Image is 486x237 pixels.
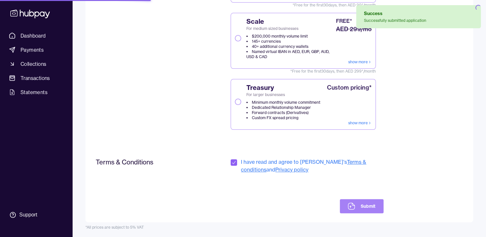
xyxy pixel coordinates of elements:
[246,39,334,44] li: 145+ currencies
[364,10,426,17] div: Success
[21,46,44,54] span: Payments
[336,25,372,34] div: AED 299/mo
[275,166,308,173] a: Privacy policy
[246,26,334,31] span: For medium sized businesses
[246,49,334,59] li: Named virtual IBAN in AED, EUR, GBP, AUD, USD & CAD
[246,110,320,115] li: Forward contracts (Derivatives)
[348,120,372,126] a: show more
[241,158,383,173] span: I have read and agree to [PERSON_NAME]'s and
[21,74,50,82] span: Transactions
[246,115,320,120] li: Custom FX spread pricing
[246,17,334,26] span: Scale
[246,105,320,110] li: Dedicated Relationship Manager
[21,88,48,96] span: Statements
[364,18,426,23] div: Successfully submitted application
[6,58,66,70] a: Collections
[6,30,66,41] a: Dashboard
[6,44,66,56] a: Payments
[19,211,37,218] div: Support
[246,100,320,105] li: Minimum monthly volume commitment
[85,225,473,230] div: *All prices are subject to 5% VAT
[21,32,46,39] span: Dashboard
[6,86,66,98] a: Statements
[6,208,66,222] a: Support
[246,44,334,49] li: 40+ additional currency wallets
[336,17,352,25] div: FREE*
[348,59,372,65] a: show more
[246,92,320,97] span: For larger businesses
[327,83,372,92] div: Custom pricing*
[235,99,241,105] button: TreasuryFor larger businessesMinimum monthly volume commitmentDedicated Relationship ManagerForwa...
[246,83,320,92] span: Treasury
[21,60,46,68] span: Collections
[340,199,383,213] button: Submit
[6,72,66,84] a: Transactions
[235,35,241,41] button: ScaleFor medium sized businesses$200,000 monthly volume limit145+ currencies40+ additional curren...
[246,34,334,39] li: $200,000 monthly volume limit
[231,3,376,8] span: *Free for the first 30 days, then AED 99*/month
[96,158,192,166] h2: Terms & Conditions
[231,69,376,74] span: *Free for the first 30 days, then AED 299*/month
